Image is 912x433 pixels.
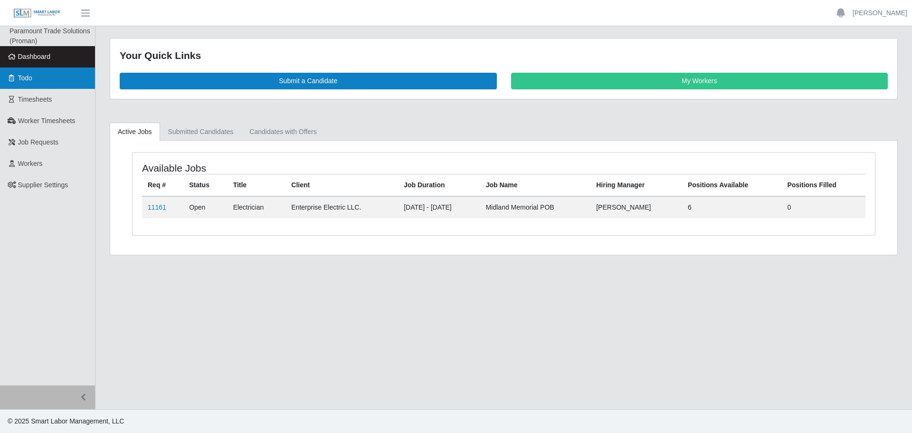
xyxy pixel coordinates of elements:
a: 11161 [148,203,166,211]
td: Enterprise Electric LLC. [285,196,398,218]
span: Workers [18,160,43,167]
span: Todo [18,74,32,82]
th: Hiring Manager [590,174,682,196]
span: Worker Timesheets [18,117,75,125]
td: Open [183,196,227,218]
a: My Workers [511,73,888,89]
th: Positions Filled [781,174,865,196]
td: 6 [682,196,782,218]
th: Job Duration [398,174,480,196]
span: Dashboard [18,53,51,60]
td: [DATE] - [DATE] [398,196,480,218]
td: Electrician [228,196,286,218]
a: [PERSON_NAME] [853,8,907,18]
div: Your Quick Links [120,48,888,63]
th: Job Name [480,174,591,196]
th: Client [285,174,398,196]
th: Positions Available [682,174,782,196]
td: 0 [781,196,865,218]
td: [PERSON_NAME] [590,196,682,218]
a: Active Jobs [110,123,160,141]
a: Submit a Candidate [120,73,497,89]
th: Req # [142,174,183,196]
span: Timesheets [18,96,52,103]
th: Title [228,174,286,196]
th: Status [183,174,227,196]
span: Paramount Trade Solutions (Proman) [9,27,90,45]
span: Supplier Settings [18,181,68,189]
a: Candidates with Offers [241,123,324,141]
img: SLM Logo [13,8,61,19]
h4: Available Jobs [142,162,435,174]
a: Submitted Candidates [160,123,242,141]
td: Midland Memorial POB [480,196,591,218]
span: Job Requests [18,138,59,146]
span: © 2025 Smart Labor Management, LLC [8,417,124,425]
